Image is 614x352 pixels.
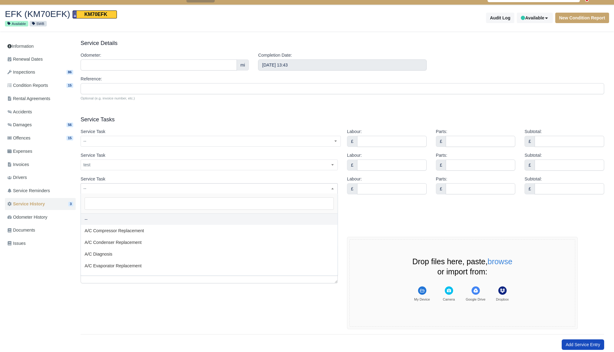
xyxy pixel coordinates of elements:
h3: Additional Information [81,225,604,232]
li: A/C Evaporator Replacement [81,260,337,272]
span: Damages [7,121,32,128]
span: Documents [7,227,35,234]
div: Dropbox [496,297,509,301]
span: Odometer History [7,214,47,221]
li: -- [81,214,337,225]
span: Expenses [7,148,32,155]
label: Subtotal: [524,176,542,183]
span: Accidents [7,108,32,115]
label: Parts: [436,176,447,183]
a: Service Reminders [5,185,76,197]
label: Subtotal: [524,128,542,135]
label: Service Task [81,152,105,159]
a: Expenses [5,145,76,157]
span: -- [81,137,341,145]
li: A/C Condenser Replacement [81,237,337,248]
button: Available [517,13,552,23]
button: New Condition Report [555,13,609,23]
label: Completion Date: [258,52,292,59]
a: Damages 56 [5,119,76,131]
a: Condition Reports 15 [5,79,76,91]
span: 15 [66,136,73,140]
a: Invoices [5,159,76,171]
iframe: Chat Widget [503,281,614,352]
span: test [81,161,337,169]
li: A/C Inspection [81,272,337,283]
a: Service History 3 [5,198,76,210]
div: My Device [414,297,430,301]
span: 86 [66,70,73,75]
div: Drop files here, paste, or import from: [389,257,536,277]
label: Service Task [81,128,105,135]
small: Optional (e.g. invoice number, etc.) [81,95,604,101]
a: Rental Agreements [5,93,76,105]
small: Available [5,21,28,26]
h2: EFK (KM70EFK) [5,9,302,18]
label: Service Task [81,176,105,183]
span: Drivers [7,174,27,181]
div: £ [524,136,535,147]
span: Renewal Dates [7,56,43,63]
span: Issues [7,240,26,247]
div: File Uploader [347,237,604,329]
span: 15 [66,83,73,88]
a: Offences 15 [5,132,76,144]
label: Odometer: [81,52,101,59]
div: mi [237,59,249,71]
div: Camera [443,297,455,301]
label: Parts: [436,128,447,135]
li: A/C Diagnosis [81,249,337,260]
div: Google Drive [466,297,485,301]
label: Labour: [347,128,362,135]
span: Inspections [7,69,35,76]
span: Offences [7,135,30,142]
small: SWB [30,21,47,26]
h3: Service Details [81,39,604,47]
div: £ [524,183,535,194]
div: £ [524,160,535,171]
span: KM70EFK [73,10,117,18]
span: 56 [66,123,73,127]
span: test [81,160,338,170]
label: Labour: [347,176,362,183]
a: Information [5,41,76,52]
label: Subtotal: [524,152,542,159]
span: -- [81,136,341,147]
label: Parts: [436,152,447,159]
a: Inspections 86 [5,66,76,78]
a: Odometer History [5,211,76,223]
div: £ [347,136,357,147]
span: Service History [7,200,45,208]
a: Drivers [5,172,76,184]
a: Renewal Dates [5,53,76,65]
span: -- [81,183,338,194]
span: -- [81,185,337,192]
div: £ [436,136,446,147]
span: 3 [68,202,73,206]
label: Reference: [81,75,102,83]
span: Rental Agreements [7,95,50,102]
span: Service Reminders [7,187,50,194]
span: Invoices [7,161,29,168]
div: £ [436,183,446,194]
button: Audit Log [486,13,514,23]
div: £ [347,183,357,194]
a: Accidents [5,106,76,118]
a: Issues [5,237,76,249]
li: A/C Compressor Replacement [81,225,337,237]
span: Condition Reports [7,82,48,89]
div: £ [436,160,446,171]
label: Labour: [347,152,362,159]
button: browse [488,258,512,265]
a: Documents [5,224,76,236]
h3: Service Tasks [81,116,604,123]
div: £ [347,160,357,171]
